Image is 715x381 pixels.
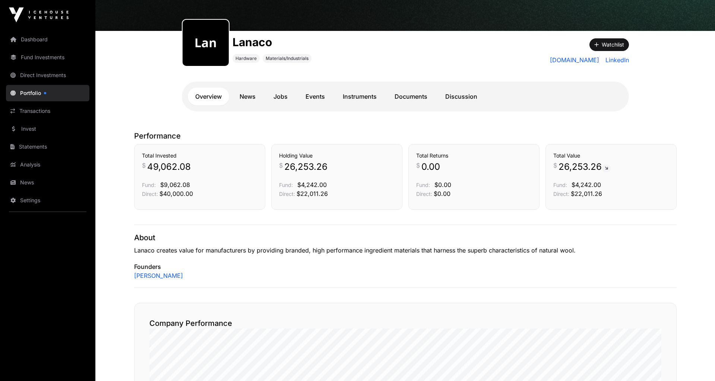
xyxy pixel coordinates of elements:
[279,182,293,188] span: Fund:
[284,161,328,173] span: 26,253.26
[571,190,602,197] span: $22,011.26
[6,139,89,155] a: Statements
[297,181,327,188] span: $4,242.00
[589,38,629,51] button: Watchlist
[6,103,89,119] a: Transactions
[134,262,677,271] p: Founders
[134,131,677,141] p: Performance
[266,88,295,105] a: Jobs
[416,161,420,170] span: $
[416,182,430,188] span: Fund:
[335,88,384,105] a: Instruments
[9,7,69,22] img: Icehouse Ventures Logo
[387,88,435,105] a: Documents
[298,88,332,105] a: Events
[438,88,485,105] a: Discussion
[553,152,669,159] h3: Total Value
[279,161,283,170] span: $
[142,152,257,159] h3: Total Invested
[553,191,569,197] span: Direct:
[6,174,89,191] a: News
[297,190,328,197] span: $22,011.26
[6,85,89,101] a: Portfolio
[678,345,715,381] iframe: Chat Widget
[159,190,193,197] span: $40,000.00
[279,191,295,197] span: Direct:
[160,181,190,188] span: $9,062.08
[416,191,432,197] span: Direct:
[6,192,89,209] a: Settings
[235,55,257,61] span: Hardware
[134,271,183,280] a: [PERSON_NAME]
[6,49,89,66] a: Fund Investments
[134,246,677,255] p: Lanaco creates value for manufacturers by providing branded, high performance ingredient material...
[186,23,226,63] img: lanaco73.png
[550,55,599,64] a: [DOMAIN_NAME]
[149,318,661,328] h2: Company Performance
[559,161,611,173] span: 26,253.26
[602,55,629,64] a: LinkedIn
[142,191,158,197] span: Direct:
[434,181,451,188] span: $0.00
[553,182,567,188] span: Fund:
[232,88,263,105] a: News
[6,121,89,137] a: Invest
[416,152,532,159] h3: Total Returns
[421,161,440,173] span: 0.00
[266,55,309,61] span: Materials/Industrials
[188,88,229,105] a: Overview
[6,31,89,48] a: Dashboard
[188,88,623,105] nav: Tabs
[6,67,89,83] a: Direct Investments
[142,161,146,170] span: $
[279,152,395,159] h3: Holding Value
[572,181,601,188] span: $4,242.00
[434,190,450,197] span: $0.00
[134,232,677,243] p: About
[6,156,89,173] a: Analysis
[232,35,311,49] h1: Lanaco
[142,182,156,188] span: Fund:
[147,161,191,173] span: 49,062.08
[553,161,557,170] span: $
